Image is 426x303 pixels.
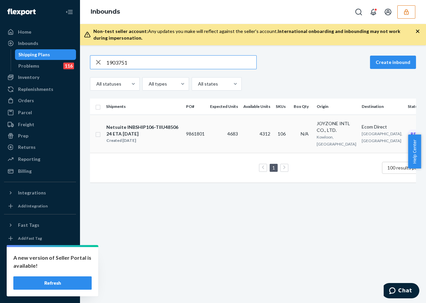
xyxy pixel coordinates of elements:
[18,86,53,93] div: Replenishments
[4,166,76,176] a: Billing
[384,283,419,300] iframe: Opens a widget where you can chat to one of our agents
[15,61,76,71] a: Problems116
[18,189,46,196] div: Integrations
[4,95,76,106] a: Orders
[4,233,76,244] a: Add Fast Tag
[13,276,92,290] button: Refresh
[381,5,395,19] button: Open account menu
[301,131,309,137] span: N/A
[362,131,402,143] span: [GEOGRAPHIC_DATA], [GEOGRAPHIC_DATA]
[18,97,34,104] div: Orders
[91,8,120,15] a: Inbounds
[18,51,50,58] div: Shipping Plans
[4,250,76,261] a: Settings
[4,201,76,211] a: Add Integration
[18,133,28,139] div: Prep
[4,119,76,130] a: Freight
[197,81,198,87] input: All states
[18,235,42,241] div: Add Fast Tag
[148,81,149,87] input: All types
[4,142,76,152] a: Returns
[317,135,356,147] span: Kowloon, [GEOGRAPHIC_DATA]
[106,124,180,137] div: Netsuite INBSHIP106-TIIU4850624 ETA [DATE]
[4,38,76,49] a: Inbounds
[18,168,32,174] div: Billing
[63,5,76,19] button: Close Navigation
[18,156,40,162] div: Reporting
[4,273,76,284] a: Help Center
[103,99,183,115] th: Shipments
[4,84,76,95] a: Replenishments
[13,254,92,270] p: A new version of Seller Portal is available!
[63,63,74,69] div: 116
[93,28,148,34] span: Non-test seller account:
[93,28,415,41] div: Any updates you make will reflect against the seller's account.
[18,63,39,69] div: Problems
[18,29,31,35] div: Home
[271,165,276,170] a: Page 1 is your current page
[18,121,34,128] div: Freight
[273,99,291,115] th: SKUs
[4,154,76,164] a: Reporting
[227,131,238,137] span: 4683
[106,56,256,69] input: Search inbounds by name, destination, msku...
[359,99,405,115] th: Destination
[183,115,207,153] td: 9861801
[85,2,125,22] ol: breadcrumbs
[370,56,416,69] button: Create inbound
[278,131,286,137] span: 106
[314,99,359,115] th: Origin
[4,284,76,295] button: Give Feedback
[18,203,48,209] div: Add Integration
[15,49,76,60] a: Shipping Plans
[4,220,76,230] button: Fast Tags
[18,74,39,81] div: Inventory
[18,40,38,47] div: Inbounds
[4,131,76,141] a: Prep
[291,99,314,115] th: Box Qty
[4,262,76,272] button: Talk to Support
[4,107,76,118] a: Parcel
[106,137,180,144] div: Created [DATE]
[207,99,241,115] th: Expected Units
[18,222,39,228] div: Fast Tags
[18,144,36,151] div: Returns
[362,124,402,130] div: Ecom Direct
[408,135,421,168] button: Help Center
[18,109,32,116] div: Parcel
[7,9,36,15] img: Flexport logo
[4,72,76,83] a: Inventory
[260,131,270,137] span: 4312
[4,27,76,37] a: Home
[4,187,76,198] button: Integrations
[352,5,365,19] button: Open Search Box
[183,99,207,115] th: PO#
[317,120,356,134] div: JOYZONE INTL CO., LTD.
[241,99,273,115] th: Available Units
[367,5,380,19] button: Open notifications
